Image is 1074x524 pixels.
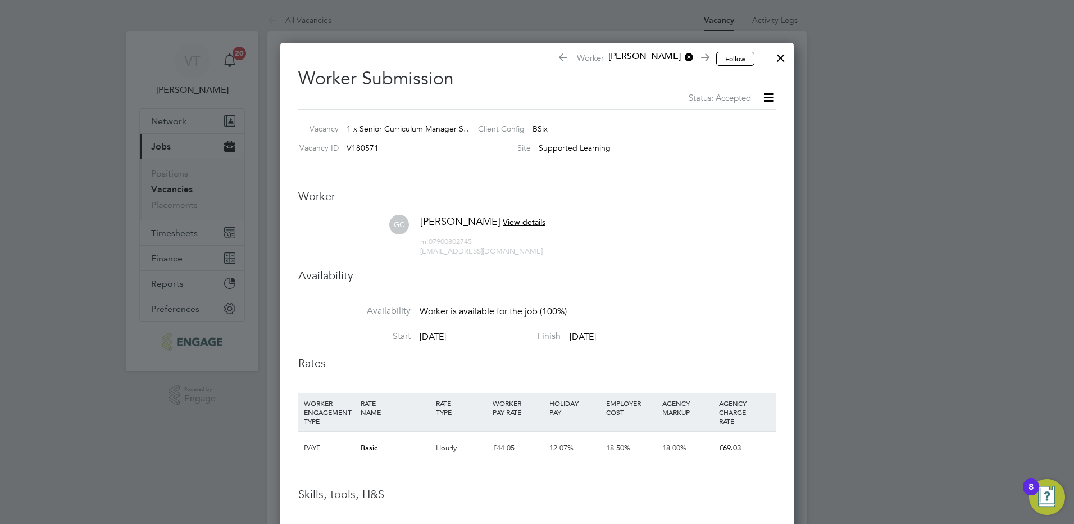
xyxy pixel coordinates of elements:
div: £44.05 [490,432,547,464]
label: Finish [448,331,561,342]
span: View details [503,217,545,227]
h3: Skills, tools, H&S [298,487,776,502]
label: Vacancy [294,124,339,134]
span: m: [420,237,429,246]
span: 12.07% [549,443,574,453]
span: [DATE] [570,331,596,342]
button: Open Resource Center, 8 new notifications [1029,479,1065,515]
div: Hourly [433,432,490,464]
div: AGENCY CHARGE RATE [716,393,773,431]
span: [DATE] [420,331,446,342]
div: RATE TYPE [433,393,490,422]
div: WORKER PAY RATE [490,393,547,422]
label: Availability [298,305,411,317]
h2: Worker Submission [298,58,776,105]
span: [PERSON_NAME] [420,215,500,228]
h3: Worker [298,189,776,204]
span: V180571 [347,143,379,153]
span: GC [389,215,409,234]
h3: Rates [298,356,776,371]
button: Follow [716,52,754,66]
label: Vacancy ID [294,143,339,153]
span: BSix [533,124,548,134]
span: 18.00% [662,443,686,453]
div: HOLIDAY PAY [547,393,603,422]
div: AGENCY MARKUP [659,393,716,422]
div: EMPLOYER COST [603,393,660,422]
div: RATE NAME [358,393,433,422]
span: 07900802745 [420,237,472,246]
span: [EMAIL_ADDRESS][DOMAIN_NAME] [420,246,543,256]
label: Start [298,331,411,342]
div: PAYE [301,432,358,464]
label: Site [469,143,531,153]
span: Basic [361,443,377,453]
span: 18.50% [606,443,630,453]
div: 8 [1029,487,1034,502]
span: £69.03 [719,443,741,453]
span: Worker [557,51,708,66]
label: Client Config [469,124,525,134]
span: Worker is available for the job (100%) [420,306,567,317]
h3: Availability [298,268,776,283]
span: [PERSON_NAME] [604,51,694,63]
span: Status: Accepted [689,92,751,103]
span: 1 x Senior Curriculum Manager S… [347,124,471,134]
span: Supported Learning [539,143,611,153]
div: WORKER ENGAGEMENT TYPE [301,393,358,431]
